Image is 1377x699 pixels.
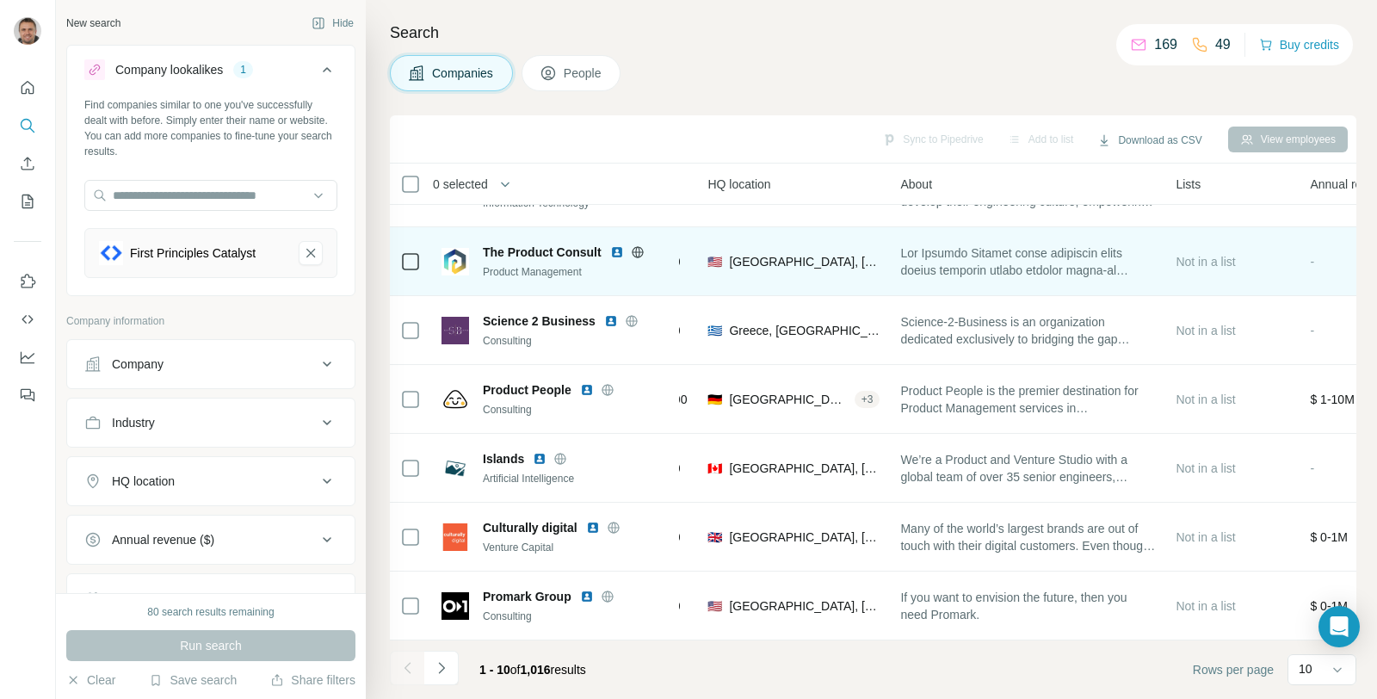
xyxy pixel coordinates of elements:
button: Use Surfe on LinkedIn [14,266,41,297]
span: - [1310,324,1314,337]
span: Product People [483,381,571,399]
button: Feedback [14,380,41,411]
img: LinkedIn logo [586,521,600,535]
span: [GEOGRAPHIC_DATA], [GEOGRAPHIC_DATA] [729,391,847,408]
span: People [564,65,603,82]
img: First Principles Catalyst-logo [99,241,123,265]
p: 169 [1154,34,1177,55]
div: + 3 [855,392,880,407]
div: Company [112,356,164,373]
div: Employees (size) [112,590,204,607]
button: Dashboard [14,342,41,373]
span: [GEOGRAPHIC_DATA], [GEOGRAPHIC_DATA][PERSON_NAME], [GEOGRAPHIC_DATA] [729,529,880,546]
span: 1 - 10 [479,663,510,677]
span: Not in a list [1176,255,1235,269]
button: Annual revenue ($) [67,519,355,560]
span: 🇺🇸 [707,597,722,615]
div: Company lookalikes [115,61,223,78]
span: 🇨🇦 [707,460,722,477]
p: Company information [66,313,355,329]
img: LinkedIn logo [533,452,546,466]
span: Not in a list [1176,324,1235,337]
span: We’re a Product and Venture Studio with a global team of over 35 senior engineers, designers, and... [900,451,1155,486]
button: Enrich CSV [14,148,41,179]
img: Logo of Culturally digital [442,523,469,551]
div: Consulting [483,402,669,418]
span: 🇬🇧 [707,529,722,546]
img: LinkedIn logo [580,590,594,603]
span: About [900,176,932,193]
span: Rows per page [1193,661,1274,678]
img: Logo of Science 2 Business [442,317,469,344]
span: of [510,663,521,677]
span: [GEOGRAPHIC_DATA], [US_STATE] [729,253,880,270]
button: Save search [149,671,237,689]
div: Venture Capital [483,540,669,555]
button: Quick start [14,72,41,103]
img: LinkedIn logo [610,245,624,259]
button: My lists [14,186,41,217]
div: Consulting [483,333,669,349]
button: Company [67,343,355,385]
div: Find companies similar to one you've successfully dealt with before. Simply enter their name or w... [84,97,337,159]
button: Navigate to next page [424,651,459,685]
span: Product People is the premier destination for Product Management services in [GEOGRAPHIC_DATA]. W... [900,382,1155,417]
button: First Principles Catalyst-remove-button [299,241,323,265]
span: Lists [1176,176,1201,193]
span: 0 selected [433,176,488,193]
p: 10 [1299,660,1312,677]
span: Not in a list [1176,599,1235,613]
span: Promark Group [483,588,571,605]
div: Open Intercom Messenger [1318,606,1360,647]
span: Science 2 Business [483,312,596,330]
img: Logo of Promark Group [442,592,469,620]
span: $ 1-10M [1310,393,1354,406]
span: $ 0-1M [1310,530,1348,544]
span: Greece, [GEOGRAPHIC_DATA] [729,322,880,339]
img: LinkedIn logo [580,383,594,397]
button: Use Surfe API [14,304,41,335]
span: 1,016 [521,663,551,677]
button: Company lookalikes1 [67,49,355,97]
img: LinkedIn logo [604,314,618,328]
span: The Product Consult [483,244,602,261]
span: 🇬🇷 [707,322,722,339]
button: Download as CSV [1085,127,1213,153]
span: - [1310,461,1314,475]
span: Not in a list [1176,461,1235,475]
div: Artificial Intelligence [483,471,669,486]
button: Industry [67,402,355,443]
div: 80 search results remaining [147,604,274,620]
div: Consulting [483,609,669,624]
div: Annual revenue ($) [112,531,214,548]
div: 1 [233,62,253,77]
button: Buy credits [1259,33,1339,57]
img: Avatar [14,17,41,45]
span: Culturally digital [483,519,577,536]
span: 🇺🇸 [707,253,722,270]
img: Logo of Product People [442,386,469,413]
span: Many of the world’s largest brands are out of touch with their digital customers. Even though com... [900,520,1155,554]
div: First Principles Catalyst [130,244,256,262]
button: Share filters [270,671,355,689]
span: 🇩🇪 [707,391,722,408]
div: Product Management [483,264,669,280]
span: Science-2-Business is an organization dedicated exclusively to bridging the gap between Science a... [900,313,1155,348]
span: Companies [432,65,495,82]
button: Hide [299,10,366,36]
button: Search [14,110,41,141]
p: 49 [1215,34,1231,55]
span: Islands [483,450,524,467]
img: Logo of Islands [442,455,469,482]
span: Lor Ipsumdo Sitamet conse adipiscin elits doeius temporin utlabo etdolor magna-al enimad minimve ... [900,244,1155,279]
span: [GEOGRAPHIC_DATA], [US_STATE] [729,597,880,615]
span: [GEOGRAPHIC_DATA], [GEOGRAPHIC_DATA] [729,460,880,477]
button: Employees (size) [67,578,355,619]
span: Not in a list [1176,393,1235,406]
h4: Search [390,21,1356,45]
span: If you want to envision the future, then you need Promark. [900,589,1155,623]
div: Industry [112,414,155,431]
img: Logo of The Product Consult [442,248,469,275]
span: HQ location [707,176,770,193]
span: Not in a list [1176,530,1235,544]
